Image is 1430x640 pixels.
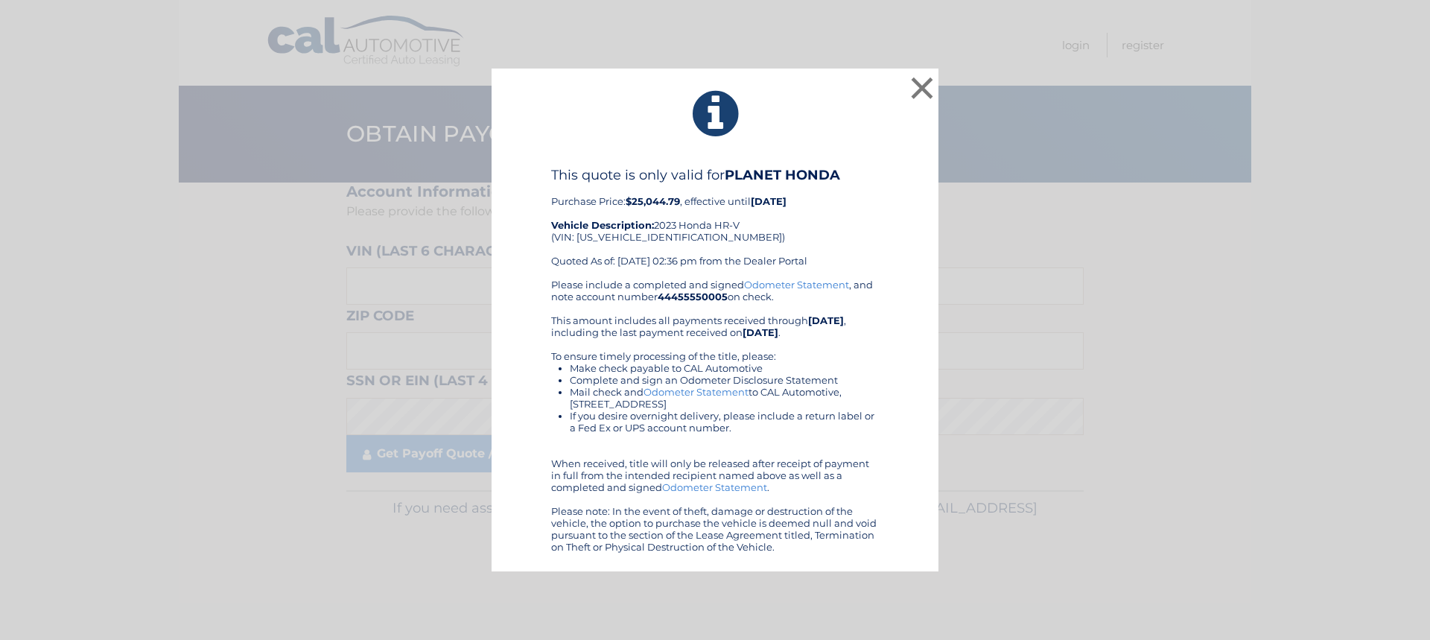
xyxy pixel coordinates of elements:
[907,73,937,103] button: ×
[662,481,767,493] a: Odometer Statement
[551,167,879,279] div: Purchase Price: , effective until 2023 Honda HR-V (VIN: [US_VEHICLE_IDENTIFICATION_NUMBER]) Quote...
[570,374,879,386] li: Complete and sign an Odometer Disclosure Statement
[751,195,786,207] b: [DATE]
[626,195,680,207] b: $25,044.79
[551,167,879,183] h4: This quote is only valid for
[570,410,879,434] li: If you desire overnight delivery, please include a return label or a Fed Ex or UPS account number.
[570,386,879,410] li: Mail check and to CAL Automotive, [STREET_ADDRESS]
[658,291,728,302] b: 44455550005
[743,326,778,338] b: [DATE]
[808,314,844,326] b: [DATE]
[570,362,879,374] li: Make check payable to CAL Automotive
[725,167,840,183] b: PLANET HONDA
[551,279,879,553] div: Please include a completed and signed , and note account number on check. This amount includes al...
[643,386,749,398] a: Odometer Statement
[744,279,849,291] a: Odometer Statement
[551,219,654,231] strong: Vehicle Description:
